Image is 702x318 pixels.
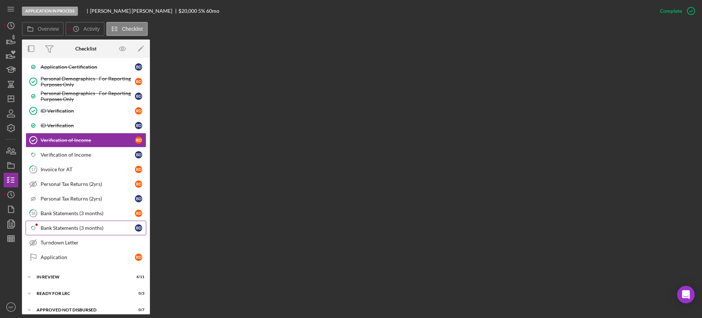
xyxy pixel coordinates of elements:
[8,305,14,309] text: MF
[41,240,146,246] div: Turndown Letter
[37,308,126,312] div: Approved Not Disbursed
[26,104,146,118] a: ID VerificationRD
[41,64,135,70] div: Application Certification
[135,180,142,188] div: R D
[37,291,126,296] div: Ready for LRC
[135,254,142,261] div: R D
[41,254,135,260] div: Application
[653,4,698,18] button: Complete
[26,133,146,147] a: Verification of IncomeRD
[26,221,146,235] a: Bank Statements (3 months)BD
[38,26,59,32] label: Overview
[41,123,135,128] div: ID Verification
[677,286,695,303] div: Open Intercom Messenger
[135,93,142,100] div: B D
[198,8,205,14] div: 5 %
[75,46,97,52] div: Checklist
[206,8,219,14] div: 60 mo
[131,275,144,279] div: 4 / 11
[26,191,146,206] a: Personal Tax Returns (2yrs)BD
[135,195,142,202] div: B D
[65,22,104,36] button: Activity
[41,167,135,172] div: Invoice for AT
[135,210,142,217] div: R D
[41,152,135,158] div: Verification of Income
[135,78,142,85] div: R D
[83,26,99,32] label: Activity
[26,74,146,89] a: Personal Demographics - For Reporting Purposes OnlyRD
[131,291,144,296] div: 0 / 3
[41,108,135,114] div: ID Verification
[26,60,146,74] a: Application CertificationBD
[37,275,126,279] div: In Review
[41,137,135,143] div: Verification of Income
[135,151,142,158] div: B D
[41,181,135,187] div: Personal Tax Returns (2yrs)
[26,162,146,177] a: 17Invoice for ATRD
[26,235,146,250] a: Turndown Letter
[41,225,135,231] div: Bank Statements (3 months)
[41,76,135,87] div: Personal Demographics - For Reporting Purposes Only
[106,22,148,36] button: Checklist
[135,166,142,173] div: R D
[26,177,146,191] a: Personal Tax Returns (2yrs)RD
[135,136,142,144] div: R D
[135,107,142,115] div: R D
[135,224,142,232] div: B D
[41,210,135,216] div: Bank Statements (3 months)
[4,300,18,314] button: MF
[26,147,146,162] a: Verification of IncomeBD
[31,211,35,216] tspan: 18
[660,4,682,18] div: Complete
[131,308,144,312] div: 0 / 7
[22,22,64,36] button: Overview
[26,206,146,221] a: 18Bank Statements (3 months)RD
[90,8,178,14] div: [PERSON_NAME] [PERSON_NAME]
[41,196,135,202] div: Personal Tax Returns (2yrs)
[26,89,146,104] a: Personal Demographics - For Reporting Purposes OnlyBD
[122,26,143,32] label: Checklist
[22,7,78,16] div: Application In Process
[26,250,146,265] a: ApplicationRD
[135,63,142,71] div: B D
[178,8,197,14] span: $20,000
[31,167,36,172] tspan: 17
[41,90,135,102] div: Personal Demographics - For Reporting Purposes Only
[26,118,146,133] a: ID VerificationBD
[135,122,142,129] div: B D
